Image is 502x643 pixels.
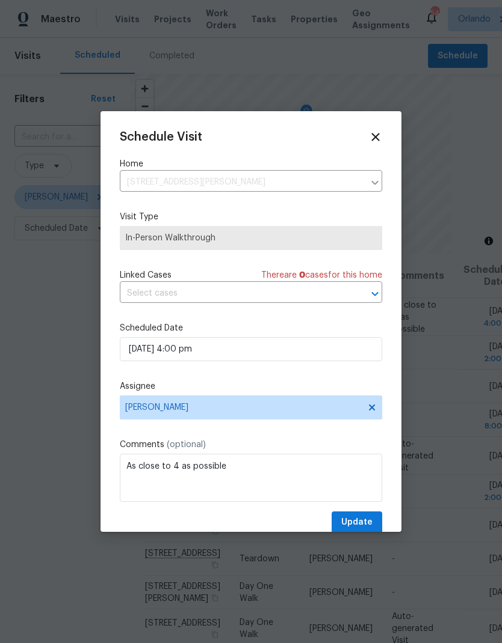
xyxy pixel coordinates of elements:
[120,158,382,170] label: Home
[120,284,349,303] input: Select cases
[369,130,382,144] span: Close
[341,515,373,530] span: Update
[367,285,383,302] button: Open
[167,440,206,449] span: (optional)
[125,403,361,412] span: [PERSON_NAME]
[332,511,382,534] button: Update
[120,173,364,192] input: Enter in an address
[120,337,382,361] input: M/D/YYYY
[120,131,202,143] span: Schedule Visit
[120,322,382,334] label: Scheduled Date
[120,454,382,502] textarea: As close to 4 as possible
[120,269,172,281] span: Linked Cases
[299,271,305,279] span: 0
[120,439,382,451] label: Comments
[120,211,382,223] label: Visit Type
[125,232,377,244] span: In-Person Walkthrough
[261,269,382,281] span: There are case s for this home
[120,380,382,392] label: Assignee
